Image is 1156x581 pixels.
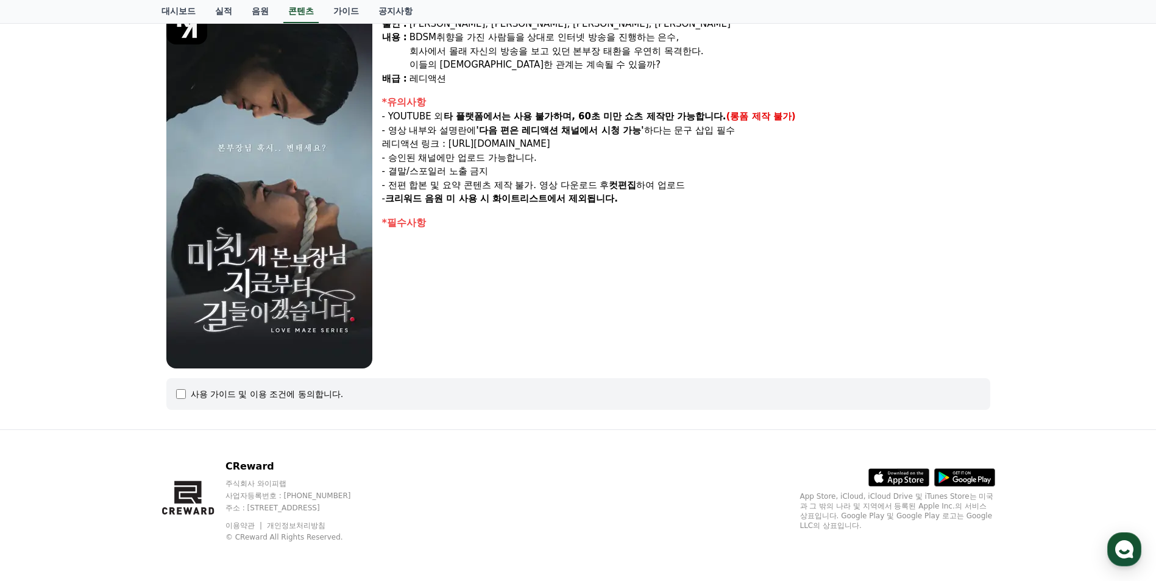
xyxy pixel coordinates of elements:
[444,111,726,122] strong: 타 플랫폼에서는 사용 불가하며, 60초 미만 쇼츠 제작만 가능합니다.
[225,491,374,501] p: 사업자등록번호 : [PHONE_NUMBER]
[410,44,990,58] div: 회사에서 몰래 자신의 방송을 보고 있던 본부장 태환을 우연히 목격한다.
[166,3,372,368] img: video
[38,404,46,414] span: 홈
[382,137,990,151] p: 레디액션 링크 : [URL][DOMAIN_NAME]
[382,72,407,86] div: 배급 :
[382,164,990,178] p: - 결말/스포일러 노출 금지
[410,30,990,44] div: BDSM취향을 가진 사람들을 상대로 인터넷 방송을 진행하는 은수,
[382,216,990,230] div: *필수사항
[225,479,374,488] p: 주식회사 와이피랩
[476,125,644,136] strong: '다음 편은 레디액션 채널에서 시청 가능'
[410,72,990,86] div: 레디액션
[800,491,995,530] p: App Store, iCloud, iCloud Drive 및 iTunes Store는 미국과 그 밖의 나라 및 지역에서 등록된 Apple Inc.의 서비스 상표입니다. Goo...
[385,193,618,204] strong: 크리워드 음원 미 사용 시 화이트리스트에서 제외됩니다.
[191,388,344,400] div: 사용 가이드 및 이용 조건에 동의합니다.
[157,386,234,417] a: 설정
[382,192,990,206] p: -
[225,459,374,474] p: CReward
[4,386,80,417] a: 홈
[382,124,990,138] p: - 영상 내부와 설명란에 하다는 문구 삽입 필수
[225,532,374,542] p: © CReward All Rights Reserved.
[267,521,325,530] a: 개인정보처리방침
[225,521,264,530] a: 이용약관
[609,180,636,191] strong: 컷편집
[188,404,203,414] span: 설정
[382,110,990,124] p: - YOUTUBE 외
[80,386,157,417] a: 대화
[382,151,990,165] p: - 승인된 채널에만 업로드 가능합니다.
[112,405,126,415] span: 대화
[726,111,796,122] strong: (롱폼 제작 불가)
[382,30,407,72] div: 내용 :
[225,503,374,513] p: 주소 : [STREET_ADDRESS]
[382,95,990,110] div: *유의사항
[410,58,990,72] div: 이들의 [DEMOGRAPHIC_DATA]한 관계는 계속될 수 있을까?
[382,178,990,192] p: - 전편 합본 및 요약 콘텐츠 제작 불가. 영상 다운로드 후 하여 업로드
